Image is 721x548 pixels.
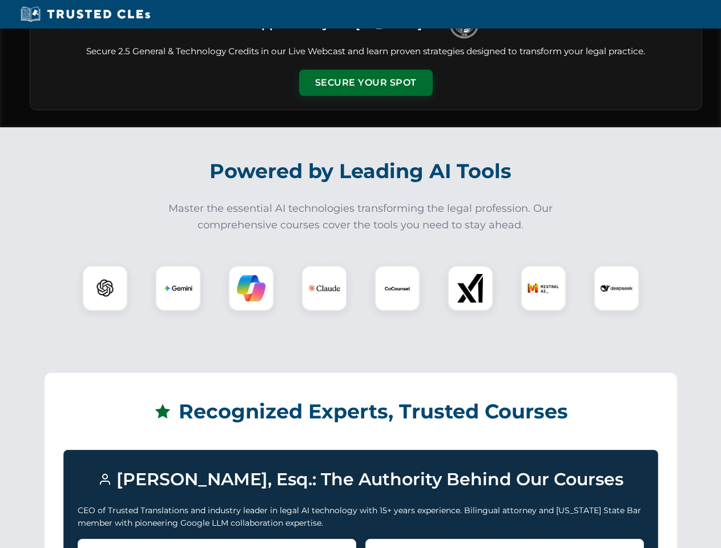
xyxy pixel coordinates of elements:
[374,265,420,311] div: CoCounsel
[456,274,485,303] img: xAI Logo
[228,265,274,311] div: Copilot
[44,45,688,58] p: Secure 2.5 General & Technology Credits in our Live Webcast and learn proven strategies designed ...
[45,151,677,191] h2: Powered by Leading AI Tools
[301,265,347,311] div: Claude
[237,274,265,303] img: Copilot Logo
[383,274,412,303] img: CoCounsel Logo
[88,272,122,305] img: ChatGPT Logo
[155,265,201,311] div: Gemini
[82,265,128,311] div: ChatGPT
[299,70,433,96] button: Secure Your Spot
[308,272,340,304] img: Claude Logo
[527,272,559,304] img: Mistral AI Logo
[448,265,493,311] div: xAI
[164,274,192,303] img: Gemini Logo
[161,200,561,233] p: Master the essential AI technologies transforming the legal profession. Our comprehensive courses...
[17,6,154,23] img: Trusted CLEs
[601,272,633,304] img: DeepSeek Logo
[594,265,639,311] div: DeepSeek
[78,504,644,530] p: CEO of Trusted Translations and industry leader in legal AI technology with 15+ years experience....
[63,392,658,432] h2: Recognized Experts, Trusted Courses
[78,464,644,495] h3: [PERSON_NAME], Esq.: The Authority Behind Our Courses
[521,265,566,311] div: Mistral AI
